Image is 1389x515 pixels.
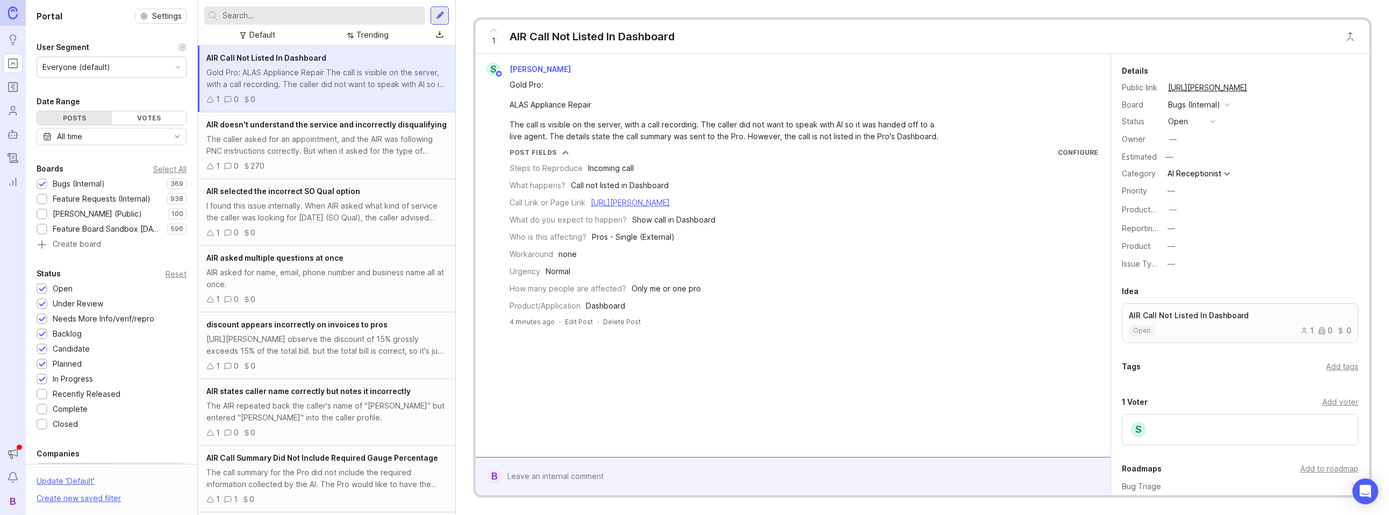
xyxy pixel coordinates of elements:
div: S [486,62,500,76]
div: In Progress [53,373,93,385]
div: Post Fields [510,148,557,157]
div: — [1169,133,1177,145]
div: Status [37,267,61,280]
div: Edit Post [565,317,593,326]
button: ProductboardID [1166,203,1180,217]
img: Canny Home [8,6,18,19]
div: 0 [234,294,239,305]
div: Category [1122,168,1159,180]
img: member badge [495,70,503,78]
p: open [1133,326,1150,335]
div: 0 [250,294,255,305]
div: Open [53,283,73,295]
div: I found this issue internally. When AIR asked what kind of service the caller was looking for [DA... [206,200,447,224]
div: Backlog [53,328,82,340]
a: AIR Call Summary Did Not Include Required Gauge PercentageThe call summary for the Pro did not in... [198,446,455,512]
div: 0 [1318,327,1333,334]
div: The AIR repeated back the caller's name of "[PERSON_NAME]" but entered "[PERSON_NAME]" into the c... [206,400,447,424]
span: AIR asked multiple questions at once [206,253,343,262]
div: Candidate [53,343,90,355]
div: Feature Board Sandbox [DATE] [53,223,162,235]
div: Idea [1122,285,1139,298]
div: All time [57,131,82,142]
div: Urgency [510,266,540,277]
label: By name [37,463,112,485]
div: Call Link or Page Link [510,197,585,209]
span: AIR Call Summary Did Not Include Required Gauge Percentage [206,453,438,462]
div: B [488,469,501,483]
div: Closed [53,418,78,430]
div: 0 [250,427,255,439]
div: Votes [112,111,187,125]
div: Pros - Single (External) [592,231,675,243]
div: 1 [216,493,220,505]
span: AIR states caller name correctly but notes it incorrectly [206,387,411,396]
div: 1 [1300,327,1314,334]
div: [PERSON_NAME] (Public) [53,208,142,220]
input: Search... [223,10,421,22]
div: 0 [234,94,239,105]
div: 1 [216,427,220,439]
div: AIR asked for name, email, phone number and business name all at once. [206,267,447,290]
a: Portal [3,54,23,73]
a: Ideas [3,30,23,49]
div: Recently Released [53,388,120,400]
div: 0 [234,427,239,439]
div: 1 Voter [1122,396,1148,409]
a: Configure [1058,148,1098,156]
div: AI Receptionist [1168,170,1221,177]
div: — [1168,185,1175,197]
a: AIR Call Not Listed In Dashboardopen100 [1122,303,1358,343]
div: ALAS Appliance Repair [510,99,940,111]
button: Announcements [3,444,23,463]
a: AIR Call Not Listed In DashboardGold Pro: ALAS Appliance Repair The call is visible on the server... [198,46,455,112]
p: 369 [170,180,183,188]
div: Complete [53,403,88,415]
div: The caller asked for an appointment, and the AIR was following PNC instructions correctly. But wh... [206,133,447,157]
div: — [1169,204,1177,216]
div: User Segment [37,41,89,54]
div: Roadmaps [1122,462,1162,475]
div: Default [249,29,275,41]
p: 100 [171,210,183,218]
div: Details [1122,65,1148,77]
div: Who is this affecting? [510,231,586,243]
div: Update ' Default ' [37,475,95,492]
a: Create board [37,240,187,250]
div: The call summary for the Pro did not include the required information collected by the AI. The Pr... [206,467,447,490]
div: Board [1122,99,1159,111]
div: Companies [37,447,80,460]
p: AIR Call Not Listed In Dashboard [1129,310,1351,321]
div: Date Range [37,95,80,108]
div: Open Intercom Messenger [1352,478,1378,504]
div: Add to roadmap [1300,463,1358,475]
div: Normal [546,266,570,277]
a: [URL][PERSON_NAME] [1165,81,1250,95]
div: Create new saved filter [37,492,121,504]
div: 1 [216,227,220,239]
div: Owner [1122,133,1159,145]
span: AIR selected the incorrect SO Qual option [206,187,360,196]
svg: toggle icon [169,132,186,141]
div: Needs More Info/verif/repro [53,313,154,325]
div: — [1162,150,1176,164]
div: 1 [216,360,220,372]
span: discount appears incorrectly on invoices to pros [206,320,388,329]
div: How many people are affected? [510,283,626,295]
div: Estimated [1122,153,1157,161]
div: 1 [216,294,220,305]
div: What do you expect to happen? [510,214,627,226]
button: Settings [135,9,187,24]
div: Feature Requests (Internal) [53,193,151,205]
div: open [1168,116,1188,127]
p: 596 [170,225,183,233]
a: AIR states caller name correctly but notes it incorrectlyThe AIR repeated back the caller's name ... [198,379,455,446]
div: B [3,491,23,511]
div: Gold Pro: ALAS Appliance Repair The call is visible on the server, with a call recording. The cal... [206,67,447,90]
div: Add tags [1326,361,1358,373]
a: 4 minutes ago [510,317,555,326]
div: Bugs (Internal) [53,178,105,190]
a: [URL][PERSON_NAME] [591,198,670,207]
div: Trending [356,29,389,41]
div: Only me or one pro [632,283,701,295]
